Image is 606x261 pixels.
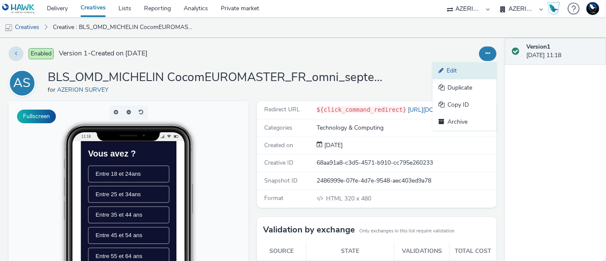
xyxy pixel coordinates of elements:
a: Duplicate [433,79,496,96]
span: HTML [326,194,344,203]
span: Entre 18 et 24ans [21,42,85,51]
span: Smartphone [180,179,208,184]
div: 68aa91a8-c3d5-4571-b910-cc795e260233 [317,159,496,167]
li: Smartphone [169,177,229,187]
a: Copy ID [433,96,496,113]
img: mobile [4,23,13,32]
th: Source [257,243,306,260]
span: Categories [265,124,293,132]
span: Snapshot ID [265,177,298,185]
code: ${click_command_redirect} [317,106,407,113]
img: undefined Logo [2,3,35,14]
span: [DATE] [323,141,343,149]
span: 11:18 [73,33,82,38]
th: Validations [394,243,450,260]
div: 2486999e-07fe-4d7e-9548-aec403ed9a78 [317,177,496,185]
h1: Vous avez ? [10,12,126,25]
span: 65ans et plus [21,188,69,197]
small: Only exchanges in this list require validation [360,228,455,235]
a: [URL][DOMAIN_NAME] [407,106,475,114]
div: Creation 08 October 2025, 11:18 [323,141,343,150]
img: Support Hawk [586,2,599,15]
a: Creative : BLS_OMD_MICHELIN CocomEUROMASTER_FR_omni_septembre2025 (copy) [49,17,200,38]
span: Entre 35 et 44 ans [21,101,88,110]
span: Format [265,194,284,202]
h1: BLS_OMD_MICHELIN CocomEUROMASTER_FR_omni_septembre2025 (copy) [48,70,389,86]
span: QR Code [180,200,201,205]
div: AS [14,71,31,95]
span: Created on [265,141,294,149]
a: AS [9,79,39,87]
li: Desktop [169,187,229,197]
span: Version 1 - Created on [DATE] [59,49,147,58]
span: Creative ID [265,159,294,167]
span: Enabled [29,48,54,59]
strong: Version 1 [526,43,550,51]
li: QR Code [169,197,229,207]
a: AZERION SURVEY [57,86,112,94]
span: Redirect URL [265,105,300,113]
span: for [48,86,57,94]
button: Fullscreen [17,110,56,123]
th: Total cost [450,243,496,260]
a: Archive [433,113,496,130]
div: Technology & Computing [317,124,496,132]
th: State [306,243,394,260]
a: Hawk Academy [547,2,563,15]
img: Hawk Academy [547,2,560,15]
div: [DATE] 11:18 [526,43,599,60]
span: 320 x 480 [325,194,371,203]
a: Edit [433,62,496,79]
span: Desktop [180,189,199,194]
span: Entre 55 et 64 ans [21,159,88,168]
span: Entre 25 et 34ans [21,71,85,80]
h3: Validation by exchange [263,223,355,236]
span: Entre 45 et 54 ans [21,130,88,139]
